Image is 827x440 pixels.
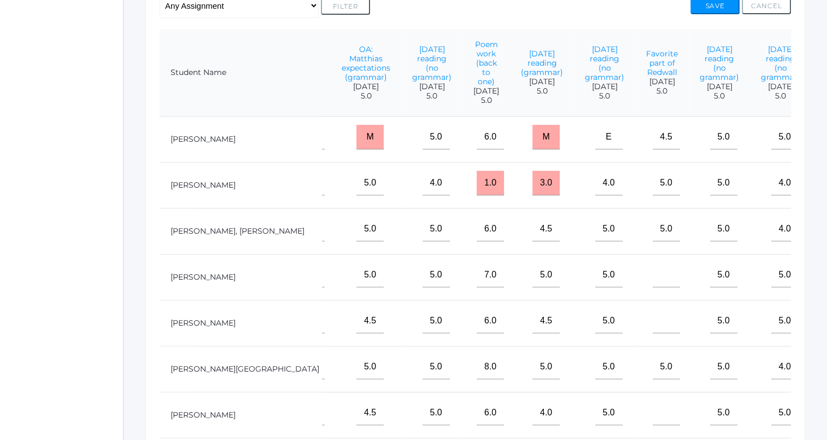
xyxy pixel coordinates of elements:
[412,91,451,101] span: 5.0
[342,44,390,82] a: OA: Matthias expectations (grammar)
[473,96,499,105] span: 5.0
[761,91,800,101] span: 5.0
[761,44,800,82] a: [DATE] reading (no grammar)
[342,91,390,101] span: 5.0
[473,86,499,96] span: [DATE]
[585,82,624,91] span: [DATE]
[521,49,563,77] a: [DATE] reading (grammar)
[171,410,236,420] a: [PERSON_NAME]
[412,82,451,91] span: [DATE]
[171,180,236,190] a: [PERSON_NAME]
[646,49,678,77] a: Favorite part of Redwall
[761,82,800,91] span: [DATE]
[646,77,678,86] span: [DATE]
[412,44,451,82] a: [DATE] reading (no grammar)
[171,272,236,282] a: [PERSON_NAME]
[171,318,236,328] a: [PERSON_NAME]
[700,82,739,91] span: [DATE]
[700,44,739,82] a: [DATE] reading (no grammar)
[171,134,236,144] a: [PERSON_NAME]
[475,39,498,86] a: Poem work (back to one)
[521,86,563,96] span: 5.0
[585,91,624,101] span: 5.0
[585,44,624,82] a: [DATE] reading (no grammar)
[160,29,322,117] th: Student Name
[171,226,304,236] a: [PERSON_NAME], [PERSON_NAME]
[342,82,390,91] span: [DATE]
[171,364,319,374] a: [PERSON_NAME][GEOGRAPHIC_DATA]
[646,86,678,96] span: 5.0
[700,91,739,101] span: 5.0
[521,77,563,86] span: [DATE]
